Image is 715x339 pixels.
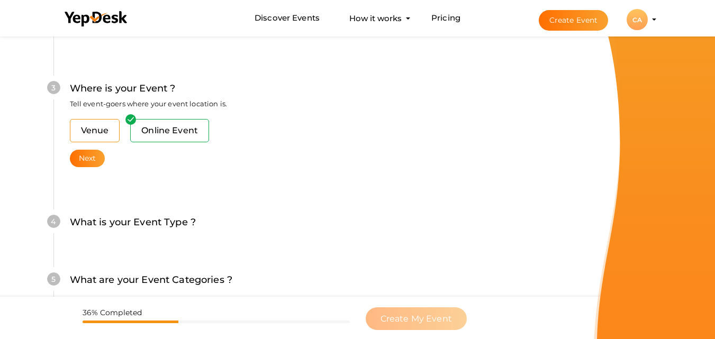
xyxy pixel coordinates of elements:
div: 3 [47,81,60,94]
a: Discover Events [255,8,320,28]
span: Create My Event [381,314,452,324]
div: CA [627,9,648,30]
label: Tell event-goers where your event location is. [70,99,227,109]
img: success.svg [125,114,136,125]
label: What are your Event Categories ? [70,272,232,288]
label: 36% Completed [83,307,142,318]
label: Where is your Event ? [70,81,176,96]
button: CA [623,8,651,31]
span: Online Event [130,119,209,142]
button: Create Event [539,10,609,31]
a: Pricing [431,8,460,28]
button: How it works [346,8,405,28]
div: 5 [47,272,60,286]
div: 4 [47,215,60,228]
button: Create My Event [366,307,467,330]
span: Venue [70,119,120,142]
label: What is your Event Type ? [70,215,196,230]
button: Next [70,150,105,167]
profile-pic: CA [627,16,648,24]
